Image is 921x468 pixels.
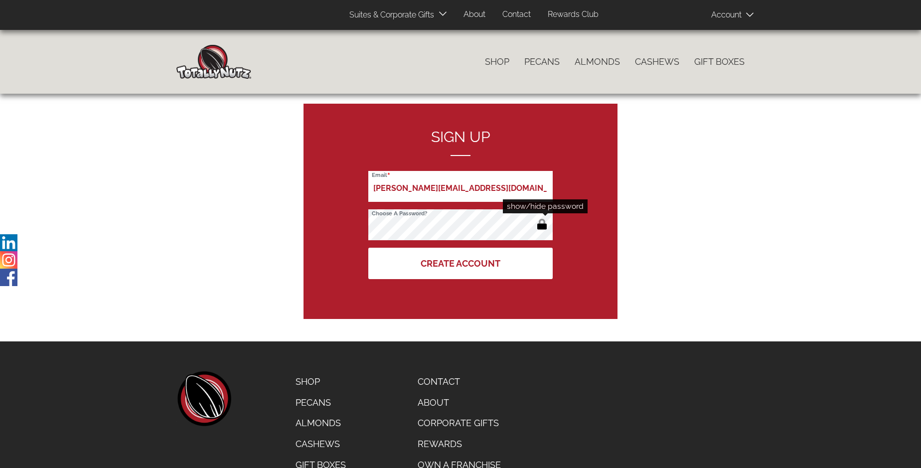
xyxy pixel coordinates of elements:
button: Create Account [368,248,553,279]
img: Home [176,45,251,79]
a: Rewards Club [540,5,606,24]
input: Email [368,171,553,202]
a: Cashews [288,434,353,455]
a: About [410,392,508,413]
a: home [176,371,231,426]
a: Gift Boxes [687,51,752,72]
a: Contact [410,371,508,392]
a: Rewards [410,434,508,455]
div: show/hide password [503,199,588,213]
a: Shop [288,371,353,392]
a: Shop [477,51,517,72]
h2: Sign up [368,129,553,156]
a: About [456,5,493,24]
a: Suites & Corporate Gifts [342,5,437,25]
a: Almonds [288,413,353,434]
a: Contact [495,5,538,24]
a: Pecans [288,392,353,413]
a: Corporate Gifts [410,413,508,434]
a: Cashews [627,51,687,72]
a: Almonds [567,51,627,72]
a: Pecans [517,51,567,72]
